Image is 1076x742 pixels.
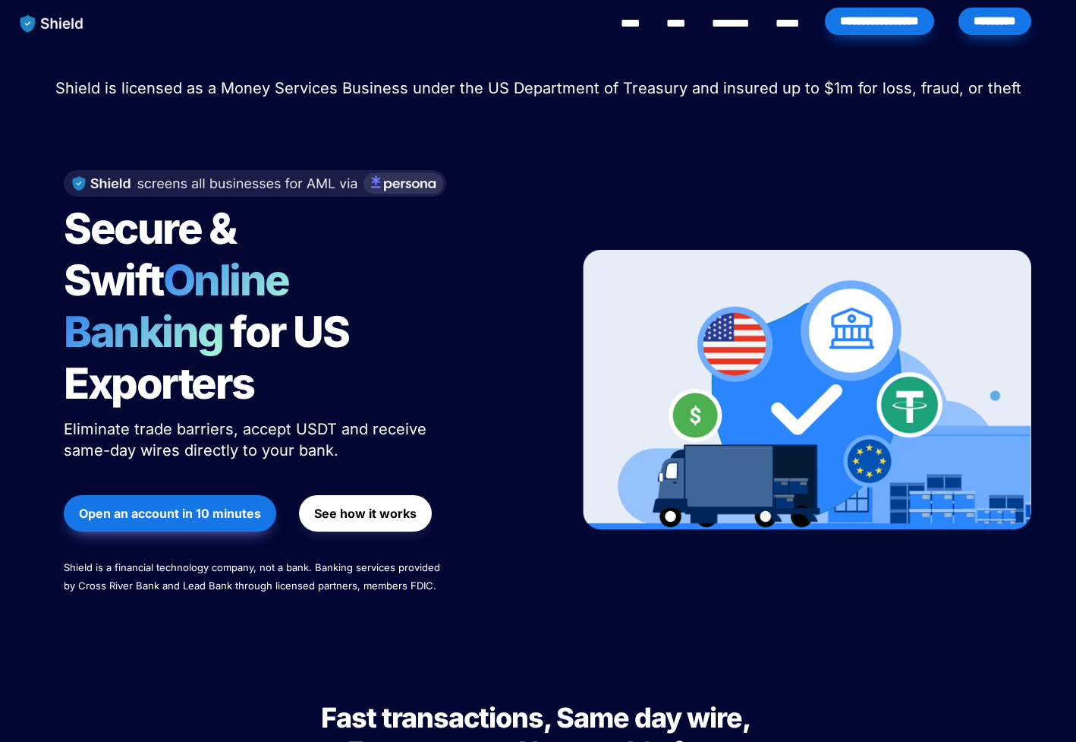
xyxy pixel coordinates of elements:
span: Online Banking [64,254,304,358]
img: website logo [13,8,91,39]
strong: See how it works [314,506,417,521]
span: Secure & Swift [64,203,243,306]
strong: Open an account in 10 minutes [79,506,261,521]
a: Open an account in 10 minutes [64,488,276,539]
a: See how it works [299,488,432,539]
span: Shield is licensed as a Money Services Business under the US Department of Treasury and insured u... [55,79,1021,97]
button: Open an account in 10 minutes [64,495,276,532]
button: See how it works [299,495,432,532]
span: Shield is a financial technology company, not a bank. Banking services provided by Cross River Ba... [64,561,443,592]
span: Eliminate trade barriers, accept USDT and receive same-day wires directly to your bank. [64,420,431,459]
span: for US Exporters [64,306,356,409]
